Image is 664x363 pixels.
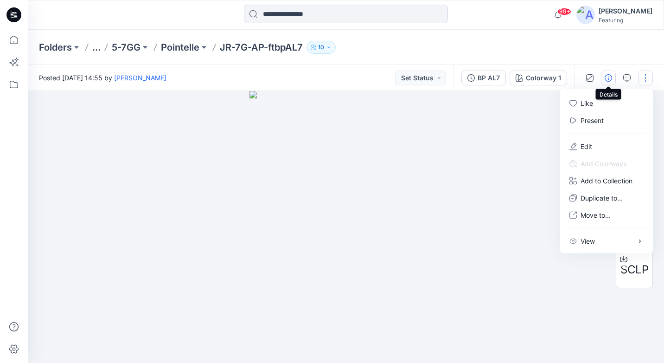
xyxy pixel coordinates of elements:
div: [PERSON_NAME] [599,6,652,17]
button: 10 [306,41,336,54]
button: Details [601,71,616,85]
p: Add to Collection [581,176,632,186]
img: avatar [576,6,595,24]
span: Posted [DATE] 14:55 by [39,73,166,83]
p: JR-7G-AP-ftbpAL7 [220,41,303,54]
p: Duplicate to... [581,193,623,203]
a: [PERSON_NAME] [114,74,166,82]
span: 99+ [557,8,571,15]
button: Colorway 1 [510,71,567,85]
div: Featuring [599,17,652,24]
a: Pointelle [161,41,199,54]
div: Colorway 1 [526,73,561,83]
button: ... [92,41,101,54]
p: 10 [318,42,324,52]
img: eyJhbGciOiJIUzI1NiIsImtpZCI6IjAiLCJzbHQiOiJzZXMiLCJ0eXAiOiJKV1QifQ.eyJkYXRhIjp7InR5cGUiOiJzdG9yYW... [249,91,442,363]
a: Edit [581,142,592,151]
p: Move to... [581,210,611,220]
button: BP AL7 [461,71,506,85]
a: Present [581,116,604,125]
p: Like [581,98,593,108]
a: 5-7GG [112,41,140,54]
span: SCLP [620,261,649,278]
p: View [581,236,595,246]
div: BP AL7 [478,73,500,83]
a: Folders [39,41,72,54]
